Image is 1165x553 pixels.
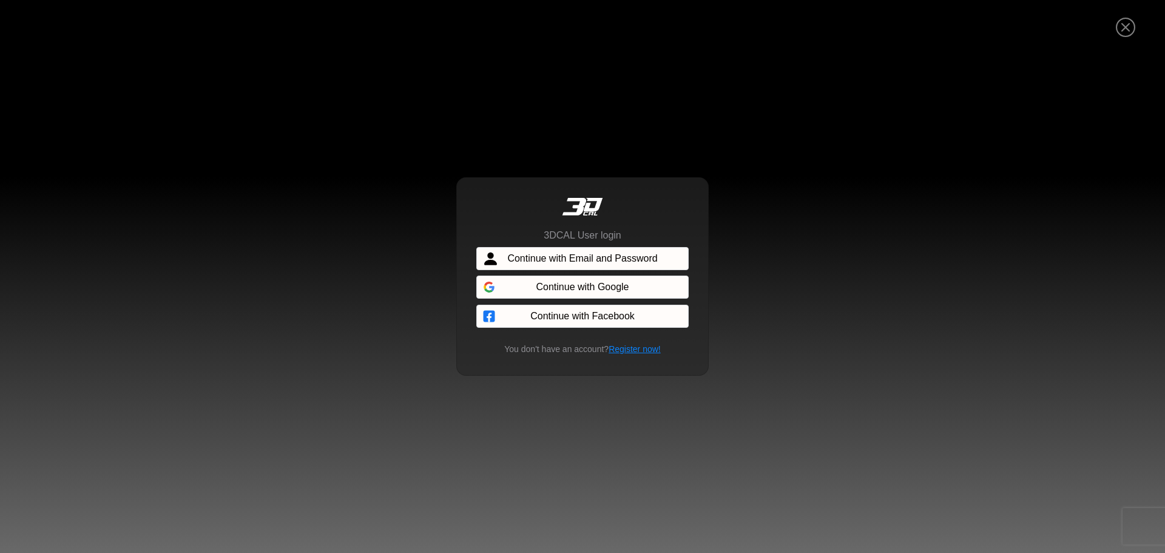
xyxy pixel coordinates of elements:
button: Continue with Email and Password [476,247,689,270]
span: Continue with Facebook [530,309,635,324]
span: We're online! [70,143,167,258]
iframe: Sign in with Google Button [470,274,609,301]
div: FAQs [81,359,157,396]
button: Close [1110,11,1142,45]
h6: 3DCAL User login [544,229,621,241]
span: Continue with Email and Password [507,251,657,266]
button: Continue with Facebook [476,305,689,328]
span: Conversation [6,380,81,388]
div: Navigation go back [13,63,32,81]
div: Chat with us now [81,64,222,80]
a: Register now! [609,344,661,354]
textarea: Type your message and hit 'Enter' [6,316,231,359]
small: You don't have an account? [497,343,667,356]
div: Minimize live chat window [199,6,228,35]
div: Articles [156,359,231,396]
